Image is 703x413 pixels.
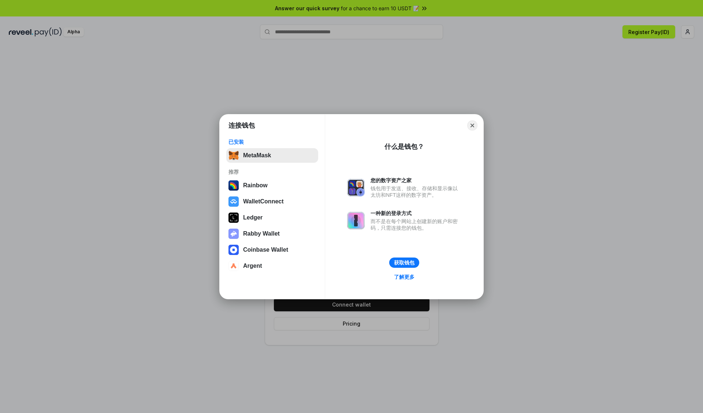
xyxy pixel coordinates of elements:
[243,214,263,221] div: Ledger
[226,259,318,273] button: Argent
[226,178,318,193] button: Rainbow
[371,210,461,217] div: 一种新的登录方式
[390,272,419,282] a: 了解更多
[226,148,318,163] button: MetaMask
[228,169,316,175] div: 推荐
[243,263,262,269] div: Argent
[226,243,318,257] button: Coinbase Wallet
[228,213,239,223] img: svg+xml,%3Csvg%20xmlns%3D%22http%3A%2F%2Fwww.w3.org%2F2000%2Fsvg%22%20width%3D%2228%22%20height%3...
[243,230,280,237] div: Rabby Wallet
[389,258,419,268] button: 获取钱包
[228,245,239,255] img: svg+xml,%3Csvg%20width%3D%2228%22%20height%3D%2228%22%20viewBox%3D%220%200%2028%2028%22%20fill%3D...
[228,196,239,207] img: svg+xml,%3Csvg%20width%3D%2228%22%20height%3D%2228%22%20viewBox%3D%220%200%2028%2028%22%20fill%3D...
[394,274,414,280] div: 了解更多
[243,152,271,159] div: MetaMask
[347,212,365,229] img: svg+xml,%3Csvg%20xmlns%3D%22http%3A%2F%2Fwww.w3.org%2F2000%2Fsvg%22%20fill%3D%22none%22%20viewBox...
[228,261,239,271] img: svg+xml,%3Csvg%20width%3D%2228%22%20height%3D%2228%22%20viewBox%3D%220%200%2028%2028%22%20fill%3D...
[371,177,461,184] div: 您的数字资产之家
[243,247,288,253] div: Coinbase Wallet
[467,120,477,131] button: Close
[228,229,239,239] img: svg+xml,%3Csvg%20xmlns%3D%22http%3A%2F%2Fwww.w3.org%2F2000%2Fsvg%22%20fill%3D%22none%22%20viewBox...
[226,210,318,225] button: Ledger
[371,185,461,198] div: 钱包用于发送、接收、存储和显示像以太坊和NFT这样的数字资产。
[228,121,255,130] h1: 连接钱包
[371,218,461,231] div: 而不是在每个网站上创建新的账户和密码，只需连接您的钱包。
[228,180,239,191] img: svg+xml,%3Csvg%20width%3D%22120%22%20height%3D%22120%22%20viewBox%3D%220%200%20120%20120%22%20fil...
[228,139,316,145] div: 已安装
[243,198,284,205] div: WalletConnect
[226,226,318,241] button: Rabby Wallet
[228,150,239,161] img: svg+xml,%3Csvg%20fill%3D%22none%22%20height%3D%2233%22%20viewBox%3D%220%200%2035%2033%22%20width%...
[226,194,318,209] button: WalletConnect
[384,142,424,151] div: 什么是钱包？
[394,259,414,266] div: 获取钱包
[347,179,365,196] img: svg+xml,%3Csvg%20xmlns%3D%22http%3A%2F%2Fwww.w3.org%2F2000%2Fsvg%22%20fill%3D%22none%22%20viewBox...
[243,182,268,189] div: Rainbow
